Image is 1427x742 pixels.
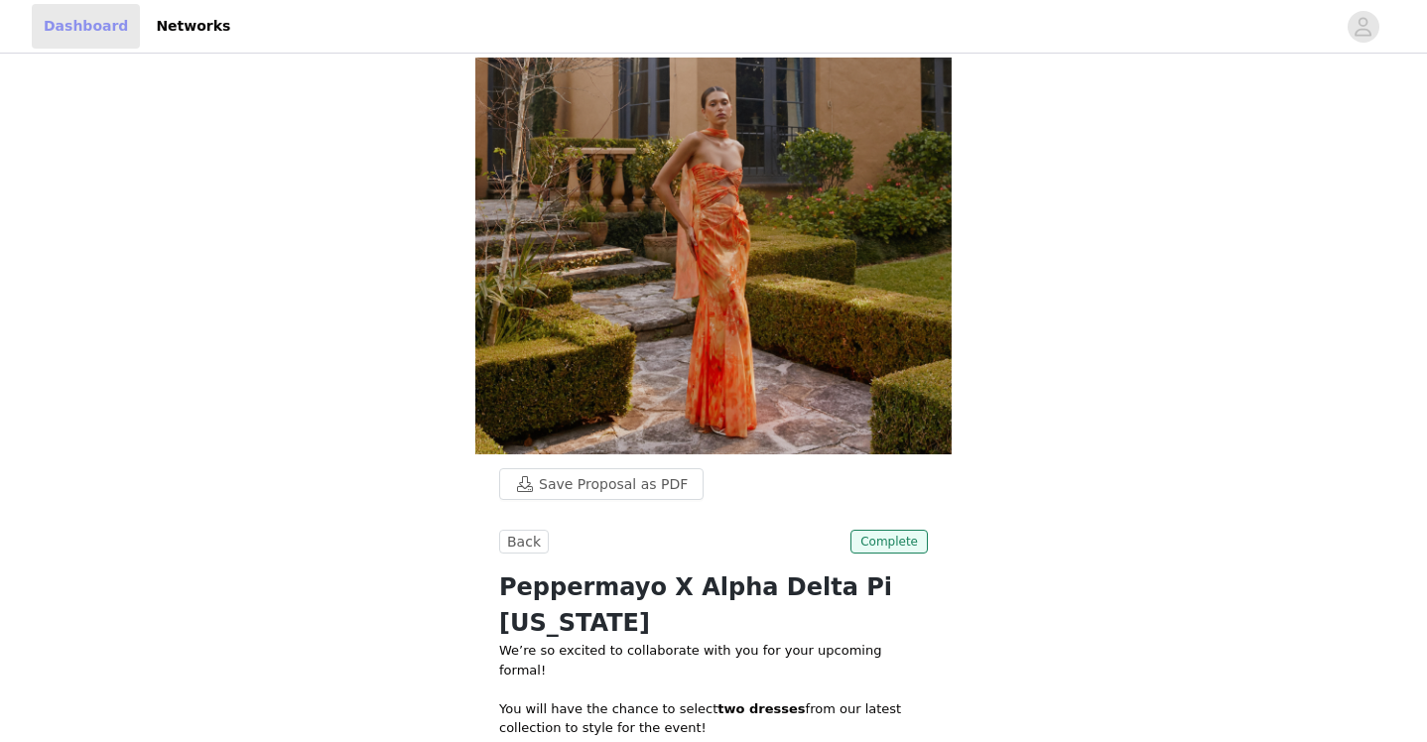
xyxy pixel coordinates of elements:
[144,4,242,49] a: Networks
[850,530,928,554] span: Complete
[499,641,928,680] p: We’re so excited to collaborate with you for your upcoming formal!
[32,4,140,49] a: Dashboard
[499,699,928,738] p: You will have the chance to select from our latest collection to style for the event!
[499,530,549,554] button: Back
[475,58,952,454] img: campaign image
[499,569,928,641] h1: Peppermayo X Alpha Delta Pi [US_STATE]
[499,468,704,500] button: Save Proposal as PDF
[1354,11,1372,43] div: avatar
[717,701,805,716] strong: two dresses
